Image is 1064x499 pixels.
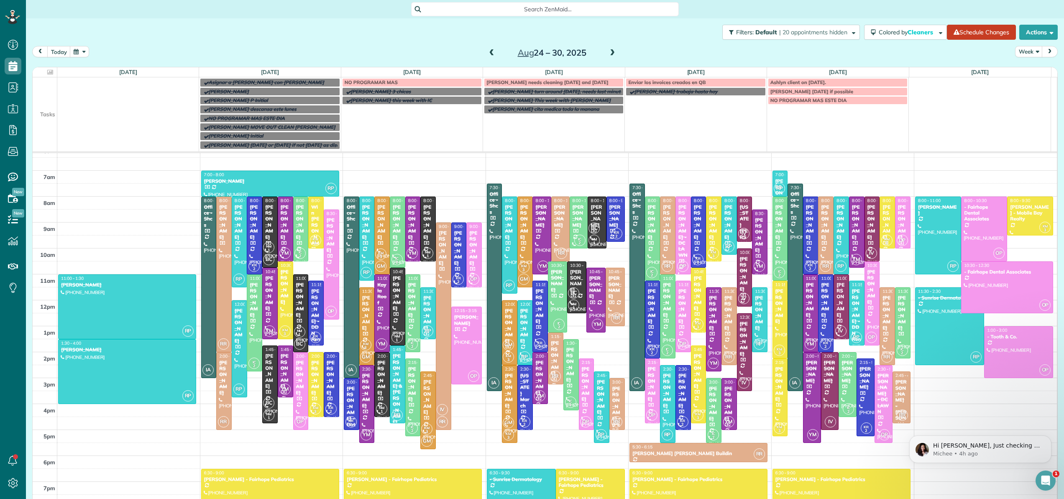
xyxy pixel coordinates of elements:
span: 8:00 - 10:30 [408,198,431,203]
span: 11:15 - 2:15 [648,282,670,287]
div: Office - Shcs [790,191,801,215]
span: 8:00 - 10:45 [694,198,716,203]
span: KM [711,250,716,254]
span: 8:00 - 11:00 [377,198,400,203]
span: 11:00 - 2:00 [296,276,319,281]
span: 8:00 - 11:00 [806,198,829,203]
a: [DATE] [687,69,705,75]
span: KM [1043,224,1048,228]
span: 8:00 - 10:15 [724,198,747,203]
span: RP [774,183,785,194]
span: Ashlyn client on [DATE]. [770,79,826,85]
span: RP [182,325,194,337]
span: 8:00 - 10:00 [898,198,921,203]
div: [PERSON_NAME] [572,204,586,228]
span: 8:00 - 11:00 [836,198,859,203]
a: [DATE] [971,69,989,75]
div: [PERSON_NAME] [867,269,877,305]
div: [PERSON_NAME] [504,204,515,240]
span: [PERSON_NAME] this week with IC [350,97,432,103]
span: 8:00 - 3:00 [204,198,224,203]
div: [PERSON_NAME] [775,204,785,240]
span: 10:30 - 12:30 [964,263,989,268]
button: today [47,46,71,57]
span: 11:15 - 1:45 [852,282,875,287]
span: 11:15 - 1:45 [311,282,334,287]
span: 8:00 - 11:00 [663,198,685,203]
a: Schedule Changes [947,25,1016,40]
span: RP [947,261,959,272]
span: Aug [518,47,534,58]
div: [PERSON_NAME] [739,256,750,292]
div: [PERSON_NAME] [504,308,515,344]
p: Hi [PERSON_NAME], Just checking in to see if you have other questions. I'm closing this ticket fo... [36,24,144,32]
div: [PERSON_NAME] [724,204,734,240]
span: 12:30 - 3:30 [740,315,762,320]
span: [PERSON_NAME] This week with [PERSON_NAME] [492,97,611,103]
small: 3 [376,253,386,261]
span: 7:00 - 8:00 [775,172,795,177]
span: KR [252,263,257,267]
span: Default [755,28,778,36]
span: 11:15 - 2:00 [535,282,558,287]
span: IV [738,228,749,239]
span: 8:00 - 11:30 [520,198,543,203]
span: 11:30 - 2:30 [724,289,747,294]
div: [PERSON_NAME] [554,204,567,228]
div: [PERSON_NAME] [775,288,785,324]
span: 11:00 - 1:30 [61,276,84,281]
span: 8:00 - 11:30 [235,198,257,203]
div: [PERSON_NAME] [423,295,433,331]
small: 2 [575,239,585,247]
span: [PERSON_NAME] MOVE OUT CLEAN [PERSON_NAME] [208,124,335,130]
span: 8:00 - 10:30 [296,198,319,203]
span: YM [264,325,275,337]
span: 12:00 - 3:45 [235,302,257,307]
div: [PERSON_NAME] [469,230,479,266]
span: IC [778,269,781,274]
span: 8:00 - 9:45 [609,198,629,203]
button: next [1042,46,1058,57]
span: RP [835,261,847,272]
span: 8:00 - 10:45 [265,198,288,203]
small: 2 [774,271,785,279]
small: 1 [589,239,599,247]
span: 12:00 - 2:30 [520,302,543,307]
div: [PERSON_NAME] [265,275,275,311]
div: [PERSON_NAME] [693,275,704,311]
span: 10:00 - 12:15 [740,250,765,255]
div: [PERSON_NAME] - Mobile Bay Realty [1010,204,1051,222]
span: OP [468,274,479,285]
span: 11:00 - 2:45 [250,276,272,281]
span: 11:00 - 2:00 [806,276,829,281]
small: 1 [422,252,433,260]
div: [PERSON_NAME] [423,204,433,240]
span: KM [695,321,701,325]
div: [PERSON_NAME] [662,282,673,318]
div: [PERSON_NAME] [377,204,387,240]
div: [PERSON_NAME] [821,282,831,318]
a: [DATE] [403,69,421,75]
div: [PERSON_NAME] [392,204,403,240]
div: [PERSON_NAME] [898,295,908,331]
span: 10:45 - 1:15 [694,269,716,274]
span: IV [866,248,877,259]
span: NO PROGRAMAR MAS [345,79,398,85]
span: RR [556,248,567,259]
span: 8:30 - 12:45 [327,211,349,216]
span: 8:00 - 10:30 [867,198,890,203]
div: [PERSON_NAME] [280,269,291,305]
span: 10:30 - 1:45 [867,263,890,268]
button: Week [1015,46,1043,57]
span: [PERSON_NAME] [DATE] or [DATE] if not [DATE] as discussed is ok [208,142,364,148]
span: 8:00 - 10:00 [573,198,595,203]
small: 2 [693,258,703,266]
div: [PERSON_NAME] [806,282,816,318]
span: 10:30 - 1:15 [551,263,573,268]
span: Asignar a [PERSON_NAME] con [PERSON_NAME] [208,79,324,85]
div: [PERSON_NAME] [234,308,245,344]
span: 7:00 - 8:00 [204,172,224,177]
span: [PERSON_NAME] trabaja hasta hoy [634,88,717,95]
div: [PERSON_NAME] [570,269,584,293]
span: 8:00 - 11:00 [821,198,844,203]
